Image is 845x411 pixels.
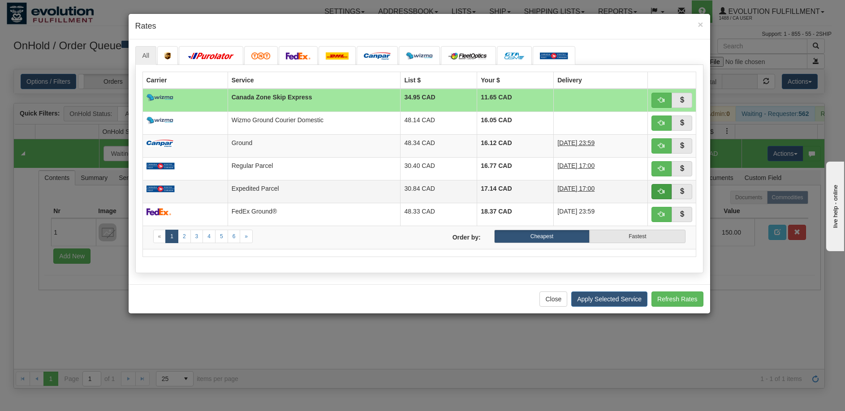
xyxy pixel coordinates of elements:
td: 11.65 CAD [477,89,554,112]
td: Expedited Parcel [228,180,401,203]
td: Canada Zone Skip Express [228,89,401,112]
td: 30.40 CAD [401,157,477,180]
label: Order by: [419,230,487,242]
th: Carrier [142,72,228,89]
td: FedEx Ground® [228,203,401,226]
th: Delivery [554,72,647,89]
td: 18.37 CAD [477,203,554,226]
a: 1 [165,230,178,243]
img: Canada_post.png [147,163,175,170]
img: purolator.png [186,52,236,60]
button: Close [539,291,567,307]
td: 48.14 CAD [401,111,477,134]
button: Apply Selected Service [571,291,647,307]
a: 2 [178,230,191,243]
td: 48.34 CAD [401,134,477,157]
span: [DATE] 17:00 [557,185,595,192]
img: campar.png [147,140,173,147]
iframe: chat widget [824,160,844,251]
span: × [698,19,703,30]
a: Next [240,230,253,243]
button: Close [698,20,703,29]
td: 17.14 CAD [477,180,554,203]
td: Wizmo Ground Courier Domestic [228,111,401,134]
button: Refresh Rates [651,291,703,307]
td: 30.84 CAD [401,180,477,203]
img: ups.png [164,52,171,60]
td: 48.33 CAD [401,203,477,226]
a: 3 [190,230,203,243]
img: wizmo.png [147,117,173,124]
img: campar.png [364,52,391,60]
div: live help - online [7,8,83,14]
td: 5 Days [554,134,647,157]
th: Your $ [477,72,554,89]
a: Previous [153,230,166,243]
th: Service [228,72,401,89]
h4: Rates [135,21,703,32]
td: 16.05 CAD [477,111,554,134]
span: [DATE] 17:00 [557,162,595,169]
span: » [245,233,248,240]
label: Cheapest [494,230,590,243]
td: 16.12 CAD [477,134,554,157]
td: 7 Days [554,157,647,180]
td: Regular Parcel [228,157,401,180]
img: Canada_post.png [540,52,568,60]
label: Fastest [590,230,685,243]
span: [DATE] 23:59 [557,139,595,146]
span: [DATE] 23:59 [557,208,595,215]
a: All [135,46,157,65]
img: FedEx.png [286,52,311,60]
span: « [158,233,161,240]
img: wizmo.png [147,94,173,101]
a: 6 [228,230,241,243]
td: 16.77 CAD [477,157,554,180]
a: 4 [203,230,216,243]
img: dhl.png [326,52,349,60]
img: CarrierLogo_10191.png [504,52,525,60]
th: List $ [401,72,477,89]
td: 34.95 CAD [401,89,477,112]
img: tnt.png [251,52,271,60]
img: CarrierLogo_10182.png [448,52,489,60]
td: 4 Days [554,180,647,203]
img: wizmo.png [406,52,433,60]
a: 5 [215,230,228,243]
img: FedEx.png [147,208,172,215]
td: Ground [228,134,401,157]
img: Canada_post.png [147,185,175,193]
